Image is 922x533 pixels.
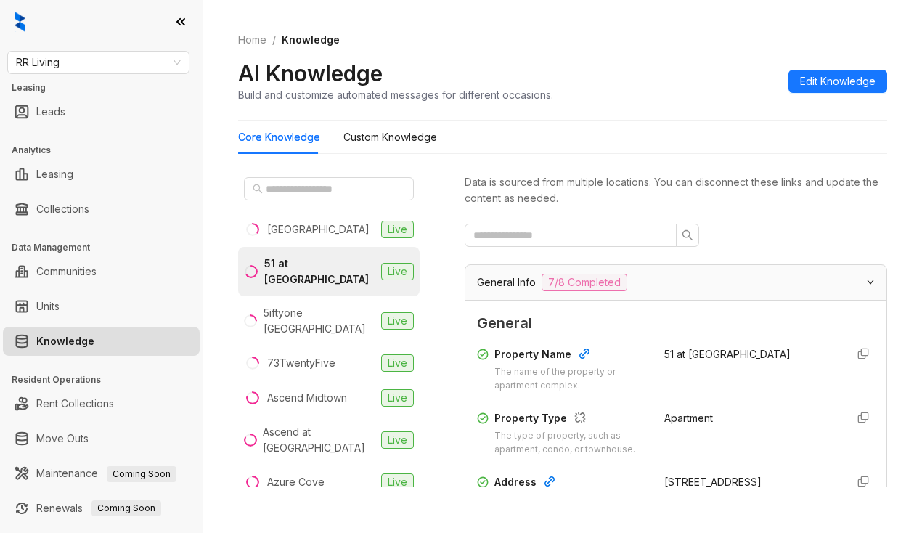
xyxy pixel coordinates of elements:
span: General Info [477,274,536,290]
li: Units [3,292,200,321]
li: Leads [3,97,200,126]
a: Knowledge [36,327,94,356]
div: 5iftyone [GEOGRAPHIC_DATA] [264,305,375,337]
div: Build and customize automated messages for different occasions. [238,87,553,102]
span: search [253,184,263,194]
span: Live [381,312,414,330]
span: Edit Knowledge [800,73,876,89]
li: Renewals [3,494,200,523]
div: Property Type [494,410,647,429]
a: Collections [36,195,89,224]
div: Ascend Midtown [267,390,347,406]
li: Communities [3,257,200,286]
span: 51 at [GEOGRAPHIC_DATA] [664,348,791,360]
li: Rent Collections [3,389,200,418]
li: Move Outs [3,424,200,453]
span: Apartment [664,412,713,424]
span: Live [381,221,414,238]
div: Address [494,474,647,493]
span: Live [381,389,414,407]
div: 51 at [GEOGRAPHIC_DATA] [264,256,375,288]
h3: Leasing [12,81,203,94]
h3: Analytics [12,144,203,157]
a: Move Outs [36,424,89,453]
span: Live [381,431,414,449]
div: 73TwentyFive [267,355,335,371]
li: Collections [3,195,200,224]
div: Azure Cove [267,474,325,490]
div: [GEOGRAPHIC_DATA] [267,221,370,237]
a: RenewalsComing Soon [36,494,161,523]
span: expanded [866,277,875,286]
div: [STREET_ADDRESS] [664,474,834,490]
a: Rent Collections [36,389,114,418]
span: Live [381,354,414,372]
h3: Resident Operations [12,373,203,386]
div: Custom Knowledge [343,129,437,145]
h2: AI Knowledge [238,60,383,87]
span: Knowledge [282,33,340,46]
span: Live [381,263,414,280]
a: Leads [36,97,65,126]
div: General Info7/8 Completed [465,265,886,300]
span: Coming Soon [91,500,161,516]
a: Communities [36,257,97,286]
li: Knowledge [3,327,200,356]
div: Ascend at [GEOGRAPHIC_DATA] [263,424,375,456]
li: Leasing [3,160,200,189]
li: Maintenance [3,459,200,488]
span: General [477,312,875,335]
h3: Data Management [12,241,203,254]
img: logo [15,12,25,32]
span: search [682,229,693,241]
button: Edit Knowledge [788,70,887,93]
div: Data is sourced from multiple locations. You can disconnect these links and update the content as... [465,174,887,206]
div: The type of property, such as apartment, condo, or townhouse. [494,429,647,457]
span: 7/8 Completed [542,274,627,291]
div: Core Knowledge [238,129,320,145]
li: / [272,32,276,48]
span: RR Living [16,52,181,73]
span: Coming Soon [107,466,176,482]
div: Property Name [494,346,647,365]
a: Home [235,32,269,48]
a: Units [36,292,60,321]
a: Leasing [36,160,73,189]
div: The name of the property or apartment complex. [494,365,647,393]
span: Live [381,473,414,491]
